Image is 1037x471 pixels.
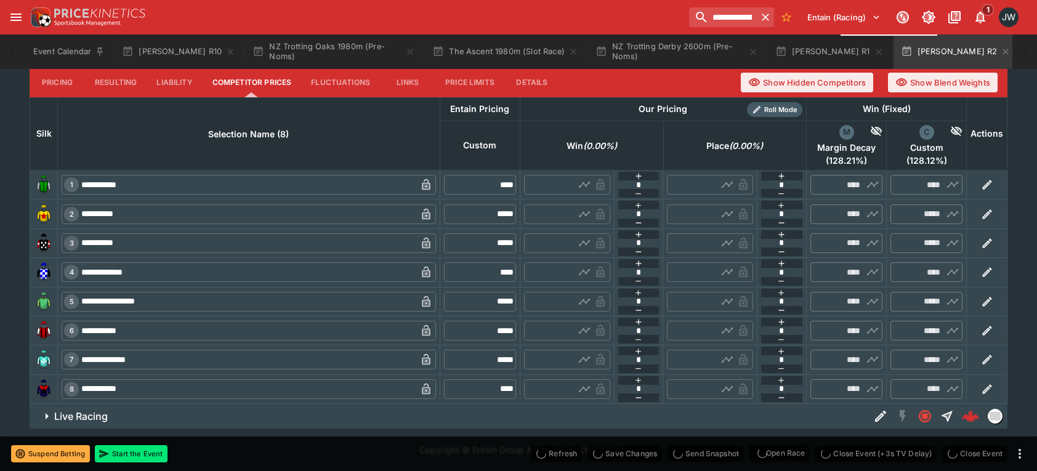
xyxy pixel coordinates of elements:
[30,68,85,97] button: Pricing
[435,68,504,97] button: Price Limits
[693,139,777,153] span: Place(0.00%)
[962,408,979,425] div: 3d4932c0-b82d-4aee-8c70-6acfd62a0aeb
[967,97,1007,170] th: Actions
[54,410,108,423] h6: Live Racing
[34,350,54,369] img: runner 7
[27,5,52,30] img: PriceKinetics Logo
[115,34,243,69] button: [PERSON_NAME] R10
[34,262,54,282] img: runner 4
[919,125,934,140] div: custom
[988,409,1003,424] div: liveracing
[67,210,76,219] span: 2
[34,379,54,399] img: runner 8
[810,155,882,166] span: ( 128.21 %)
[890,142,962,153] span: Custom
[67,326,76,335] span: 6
[504,68,560,97] button: Details
[203,68,302,97] button: Competitor Prices
[892,405,914,427] button: SGM Disabled
[440,97,520,121] th: Entain Pricing
[30,97,58,170] th: Silk
[918,6,940,28] button: Toggle light/dark mode
[34,292,54,312] img: runner 5
[380,68,435,97] button: Links
[34,321,54,340] img: runner 6
[810,142,882,153] span: Margin Decay
[85,68,147,97] button: Resulting
[888,73,998,92] button: Show Blend Weights
[958,404,983,429] a: 3d4932c0-b82d-4aee-8c70-6acfd62a0aeb
[729,139,763,153] em: ( 0.00 %)
[759,105,802,115] span: Roll Mode
[54,9,145,18] img: PriceKinetics
[195,127,302,142] span: Selection Name (8)
[67,268,76,276] span: 4
[988,409,1002,423] img: liveracing
[67,355,76,364] span: 7
[870,405,892,427] button: Edit Detail
[301,68,380,97] button: Fluctuations
[999,7,1019,27] div: Jayden Wyke
[892,6,914,28] button: Connected to PK
[553,139,631,153] span: Win(0.00%)
[800,7,888,27] button: Select Tenant
[807,97,967,121] th: Win (Fixed)
[425,34,586,69] button: The Ascent 1980m (Slot Race)
[918,409,932,424] svg: Closed
[67,385,76,393] span: 8
[890,155,962,166] span: ( 128.12 %)
[11,445,90,462] button: Suspend Betting
[583,139,617,153] em: ( 0.00 %)
[839,125,854,140] div: margin_decay
[934,125,963,140] div: Hide Competitor
[747,102,802,117] div: Show/hide Price Roll mode configuration.
[67,297,76,306] span: 5
[777,7,796,27] button: No Bookmarks
[67,239,76,248] span: 3
[34,233,54,253] img: runner 3
[936,405,958,427] button: Straight
[1012,446,1027,461] button: more
[54,20,121,26] img: Sportsbook Management
[68,180,76,189] span: 1
[741,73,873,92] button: Show Hidden Competitors
[588,34,765,69] button: NZ Trotting Derby 2600m (Pre-Noms)
[969,6,991,28] button: Notifications
[5,6,27,28] button: open drawer
[768,34,891,69] button: [PERSON_NAME] R1
[749,445,810,462] div: split button
[26,34,112,69] button: Event Calendar
[30,404,870,429] button: Live Racing
[34,204,54,224] img: runner 2
[245,34,422,69] button: NZ Trotting Oaks 1980m (Pre-Noms)
[95,445,167,462] button: Start the Event
[34,175,54,195] img: runner 1
[854,125,883,140] div: Hide Competitor
[894,34,1019,69] button: [PERSON_NAME] R2
[995,4,1022,31] button: Jayden Wyke
[689,7,757,27] input: search
[962,408,979,425] img: logo-cerberus--red.svg
[914,405,936,427] button: Closed
[147,68,202,97] button: Liability
[634,102,692,117] div: Our Pricing
[982,4,995,16] span: 1
[943,6,966,28] button: Documentation
[440,121,520,170] th: Custom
